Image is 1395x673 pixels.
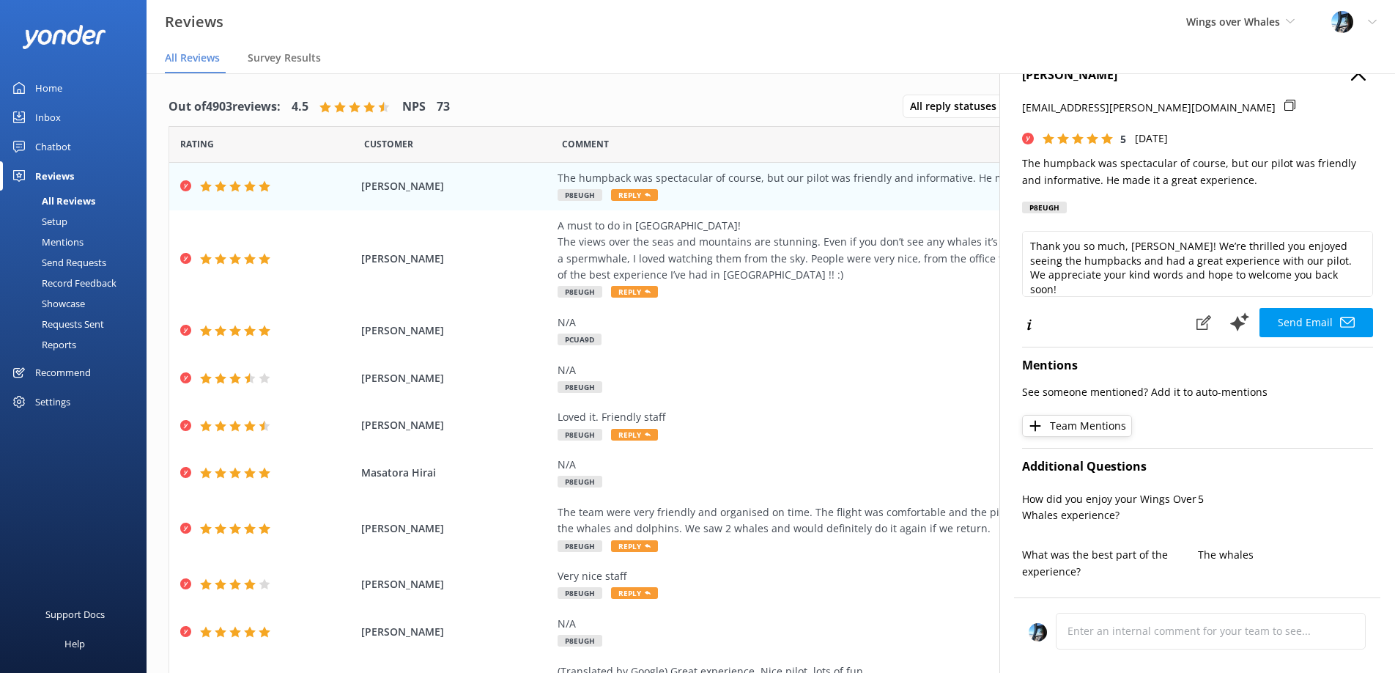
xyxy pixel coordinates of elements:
[1022,356,1373,375] h4: Mentions
[611,540,658,552] span: Reply
[1120,132,1126,146] span: 5
[1029,623,1047,641] img: 145-1635463833.jpg
[558,218,1224,284] div: A must to do in [GEOGRAPHIC_DATA]! The views over the seas and mountains are stunning. Even if yo...
[558,635,602,647] span: P8EUGH
[1022,384,1373,400] p: See someone mentioned? Add it to auto-mentions
[45,600,105,629] div: Support Docs
[558,189,602,201] span: P8EUGH
[1331,11,1353,33] img: 145-1635463833.jpg
[361,521,550,537] span: [PERSON_NAME]
[558,170,1224,186] div: The humpback was spectacular of course, but our pilot was friendly and informative. He made it a ...
[558,476,602,488] span: P8EUGH
[361,178,550,194] span: [PERSON_NAME]
[1022,231,1373,297] textarea: Thank you so much, [PERSON_NAME]! We’re thrilled you enjoyed seeing the humpbacks and had a great...
[361,251,550,267] span: [PERSON_NAME]
[558,362,1224,378] div: N/A
[9,252,147,273] a: Send Requests
[35,73,62,103] div: Home
[292,98,308,117] h4: 4.5
[558,587,602,599] span: P8EUGH
[1351,66,1366,82] button: Close
[169,98,281,117] h4: Out of 4903 reviews:
[9,293,147,314] a: Showcase
[437,98,450,117] h4: 73
[611,286,658,298] span: Reply
[9,232,84,252] div: Mentions
[361,576,550,592] span: [PERSON_NAME]
[361,465,550,481] span: Masatora Hirai
[364,137,413,151] span: Date
[558,457,1224,473] div: N/A
[1259,308,1373,337] button: Send Email
[361,417,550,433] span: [PERSON_NAME]
[558,409,1224,425] div: Loved it. Friendly staff
[611,189,658,201] span: Reply
[180,137,214,151] span: Date
[1022,457,1373,477] h4: Additional Questions
[9,211,67,232] div: Setup
[64,629,85,658] div: Help
[35,387,70,416] div: Settings
[9,293,85,314] div: Showcase
[9,273,147,293] a: Record Feedback
[1022,155,1373,188] p: The humpback was spectacular of course, but our pilot was friendly and informative. He made it a ...
[35,103,61,132] div: Inbox
[558,286,602,298] span: P8EUGH
[1186,15,1280,29] span: Wings over Whales
[1022,415,1132,437] button: Team Mentions
[248,51,321,65] span: Survey Results
[9,314,104,334] div: Requests Sent
[1022,100,1276,116] p: [EMAIL_ADDRESS][PERSON_NAME][DOMAIN_NAME]
[558,540,602,552] span: P8EUGH
[35,132,71,161] div: Chatbot
[361,370,550,386] span: [PERSON_NAME]
[1198,547,1374,563] p: The whales
[35,358,91,387] div: Recommend
[558,616,1224,632] div: N/A
[9,334,76,355] div: Reports
[1022,202,1067,213] div: P8EUGH
[9,191,95,211] div: All Reviews
[402,98,426,117] h4: NPS
[9,211,147,232] a: Setup
[611,429,658,441] span: Reply
[558,381,602,393] span: P8EUGH
[361,323,550,339] span: [PERSON_NAME]
[611,587,658,599] span: Reply
[35,161,74,191] div: Reviews
[9,252,106,273] div: Send Requests
[9,191,147,211] a: All Reviews
[1022,66,1373,85] h4: [PERSON_NAME]
[562,137,609,151] span: Question
[1022,491,1198,524] p: How did you enjoy your Wings Over Whales experience?
[558,568,1224,584] div: Very nice staff
[9,273,116,293] div: Record Feedback
[558,334,602,345] span: PCUA9D
[165,10,223,34] h3: Reviews
[361,624,550,640] span: [PERSON_NAME]
[165,51,220,65] span: All Reviews
[558,315,1224,331] div: N/A
[1135,130,1168,147] p: [DATE]
[558,429,602,441] span: P8EUGH
[9,314,147,334] a: Requests Sent
[910,98,1005,114] span: All reply statuses
[558,504,1224,537] div: The team were very friendly and organised on time. The flight was comfortable and the pilot exper...
[9,334,147,355] a: Reports
[1198,491,1374,507] p: 5
[9,232,147,252] a: Mentions
[1022,547,1198,580] p: What was the best part of the experience?
[22,25,106,49] img: yonder-white-logo.png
